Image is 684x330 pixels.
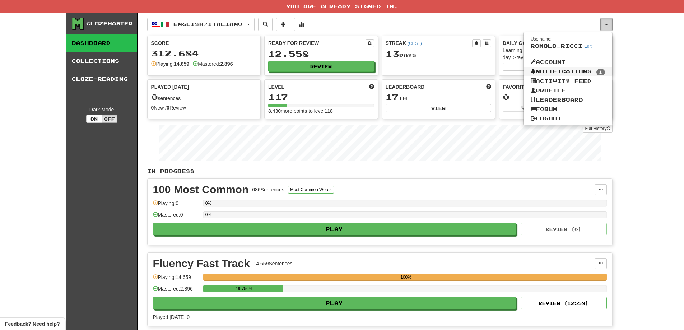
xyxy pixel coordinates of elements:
div: Favorites [503,83,609,90]
strong: 0 [151,105,154,111]
button: More stats [294,18,308,31]
div: 686 Sentences [252,186,284,193]
div: 100 Most Common [153,184,249,195]
div: 100% [205,274,607,281]
a: Cloze-Reading [66,70,137,88]
strong: 14.659 [174,61,189,67]
a: Forum [524,104,612,114]
button: Seta dailygoal [503,63,609,71]
div: Playing: 0 [153,200,200,212]
span: Score more points to level up [369,83,374,90]
button: View [386,104,492,112]
div: 8.430 more points to level 118 [268,107,374,115]
button: Play [153,223,516,235]
button: Off [102,115,117,123]
span: 13 [386,49,399,59]
a: Account [524,57,612,67]
button: Review [268,61,374,72]
div: 14.659 Sentences [253,260,293,267]
button: Play [153,297,516,309]
div: Daily Goal [503,39,609,47]
button: Review (0) [521,223,607,235]
div: Day s [386,50,492,59]
span: Romolo_Ricci [531,43,582,49]
small: Username: [531,37,552,42]
button: Most Common Words [288,186,334,194]
div: Playing: 14.659 [153,274,200,285]
a: Collections [66,52,137,70]
span: Open feedback widget [5,320,60,327]
button: Review (12558) [521,297,607,309]
div: New / Review [151,104,257,111]
span: Played [DATE]: 0 [153,314,190,320]
button: View [503,104,555,112]
a: (CEST) [408,41,422,46]
strong: 2.896 [220,61,233,67]
span: English / Italiano [173,21,242,27]
a: Profile [524,86,612,95]
div: Playing: [151,60,190,68]
span: This week in points, UTC [486,83,491,90]
div: th [386,93,492,102]
span: 17 [386,92,399,102]
div: 0 [503,93,609,102]
button: On [86,115,102,123]
a: Notifications1 [524,67,612,77]
div: 12.558 [268,50,374,59]
a: Edit [584,44,592,49]
div: Ready for Review [268,39,366,47]
button: English/Italiano [147,18,255,31]
div: Mastered: 0 [153,211,200,223]
div: Learning a language requires practice every day. Stay motivated! [503,47,609,61]
div: 312.684 [151,49,257,58]
div: Clozemaster [86,20,133,27]
span: Played [DATE] [151,83,189,90]
a: Dashboard [66,34,137,52]
strong: 0 [167,105,169,111]
div: Streak [386,39,473,47]
a: Full History [583,125,612,133]
div: Dark Mode [72,106,132,113]
div: Mastered: [193,60,233,68]
button: Search sentences [258,18,273,31]
a: Leaderboard [524,95,612,104]
div: Score [151,39,257,47]
span: 1 [596,69,605,75]
p: In Progress [147,168,613,175]
span: Leaderboard [386,83,425,90]
a: Activity Feed [524,76,612,86]
div: Mastered: 2.896 [153,285,200,297]
div: Fluency Fast Track [153,258,250,269]
button: Add sentence to collection [276,18,290,31]
div: sentences [151,93,257,102]
div: 117 [268,93,374,102]
span: 0 [151,92,158,102]
span: Level [268,83,284,90]
div: 19.756% [205,285,283,292]
a: Logout [524,114,612,123]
